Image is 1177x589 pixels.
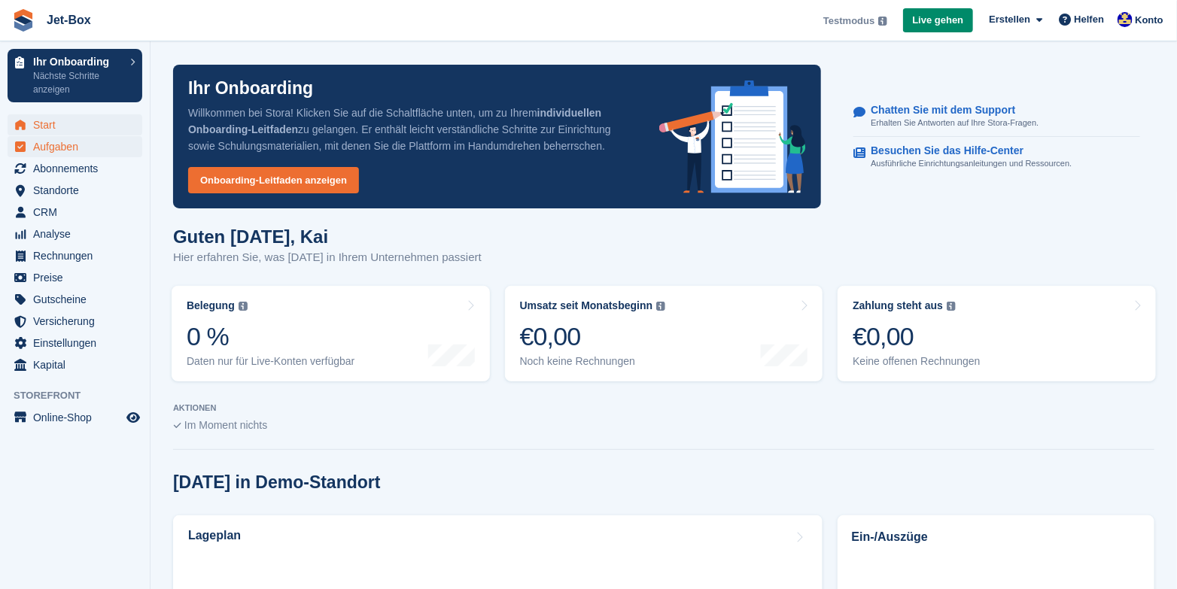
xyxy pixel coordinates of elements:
[520,355,666,368] div: Noch keine Rechnungen
[871,104,1026,117] p: Chatten Sie mit dem Support
[947,302,956,311] img: icon-info-grey-7440780725fd019a000dd9b08b2336e03edf1995a4989e88bcd33f0948082b44.svg
[173,423,181,429] img: blank_slate_check_icon-ba018cac091ee9be17c0a81a6c232d5eb81de652e7a59be601be346b1b6ddf79.svg
[41,8,97,32] a: Jet-Box
[33,332,123,354] span: Einstellungen
[33,202,123,223] span: CRM
[188,529,241,542] h2: Lageplan
[33,223,123,244] span: Analyse
[8,245,142,266] a: menu
[188,105,635,154] p: Willkommen bei Stora! Klicken Sie auf die Schaltfläche unten, um zu Ihrem zu gelangen. Er enthält...
[8,202,142,223] a: menu
[33,56,123,67] p: Ihr Onboarding
[173,249,482,266] p: Hier erfahren Sie, was [DATE] in Ihrem Unternehmen passiert
[520,299,653,312] div: Umsatz seit Monatsbeginn
[853,355,980,368] div: Keine offenen Rechnungen
[852,528,1140,546] h2: Ein-/Auszüge
[8,114,142,135] a: menu
[187,321,354,352] div: 0 %
[878,17,887,26] img: icon-info-grey-7440780725fd019a000dd9b08b2336e03edf1995a4989e88bcd33f0948082b44.svg
[33,158,123,179] span: Abonnements
[1135,13,1163,28] span: Konto
[184,419,267,431] span: Im Moment nichts
[33,180,123,201] span: Standorte
[8,354,142,375] a: menu
[520,321,666,352] div: €0,00
[124,408,142,427] a: Vorschau-Shop
[505,286,823,381] a: Umsatz seit Monatsbeginn €0,00 Noch keine Rechnungen
[8,311,142,332] a: menu
[853,299,943,312] div: Zahlung steht aus
[8,332,142,354] a: menu
[33,267,123,288] span: Preise
[14,388,150,403] span: Storefront
[871,157,1072,170] p: Ausführliche Einrichtungsanleitungen und Ressourcen.
[33,114,123,135] span: Start
[33,289,123,310] span: Gutscheine
[659,80,807,193] img: onboarding-info-6c161a55d2c0e0a8cae90662b2fe09162a5109e8cc188191df67fb4f79e88e88.svg
[8,407,142,428] a: Speisekarte
[8,158,142,179] a: menu
[989,12,1030,27] span: Erstellen
[173,472,381,493] h2: [DATE] in Demo-Standort
[853,321,980,352] div: €0,00
[1118,12,1133,27] img: Kai Walzer
[8,223,142,244] a: menu
[188,167,359,193] a: Onboarding-Leitfaden anzeigen
[33,136,123,157] span: Aufgaben
[853,96,1140,138] a: Chatten Sie mit dem Support Erhalten Sie Antworten auf Ihre Stora-Fragen.
[188,80,313,97] p: Ihr Onboarding
[8,136,142,157] a: menu
[871,117,1039,129] p: Erhalten Sie Antworten auf Ihre Stora-Fragen.
[33,407,123,428] span: Online-Shop
[656,302,665,311] img: icon-info-grey-7440780725fd019a000dd9b08b2336e03edf1995a4989e88bcd33f0948082b44.svg
[187,355,354,368] div: Daten nur für Live-Konten verfügbar
[12,9,35,32] img: stora-icon-8386f47178a22dfd0bd8f6a31ec36ba5ce8667c1dd55bd0f319d3a0aa187defe.svg
[173,403,1154,413] p: AKTIONEN
[33,245,123,266] span: Rechnungen
[173,226,482,247] h1: Guten [DATE], Kai
[823,14,874,29] span: Testmodus
[187,299,235,312] div: Belegung
[33,69,123,96] p: Nächste Schritte anzeigen
[913,13,964,28] span: Live gehen
[853,137,1140,178] a: Besuchen Sie das Hilfe-Center Ausführliche Einrichtungsanleitungen und Ressourcen.
[172,286,490,381] a: Belegung 0 % Daten nur für Live-Konten verfügbar
[8,49,142,102] a: Ihr Onboarding Nächste Schritte anzeigen
[239,302,248,311] img: icon-info-grey-7440780725fd019a000dd9b08b2336e03edf1995a4989e88bcd33f0948082b44.svg
[33,311,123,332] span: Versicherung
[8,267,142,288] a: menu
[903,8,974,33] a: Live gehen
[838,286,1156,381] a: Zahlung steht aus €0,00 Keine offenen Rechnungen
[1075,12,1105,27] span: Helfen
[8,180,142,201] a: menu
[8,289,142,310] a: menu
[33,354,123,375] span: Kapital
[871,144,1060,157] p: Besuchen Sie das Hilfe-Center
